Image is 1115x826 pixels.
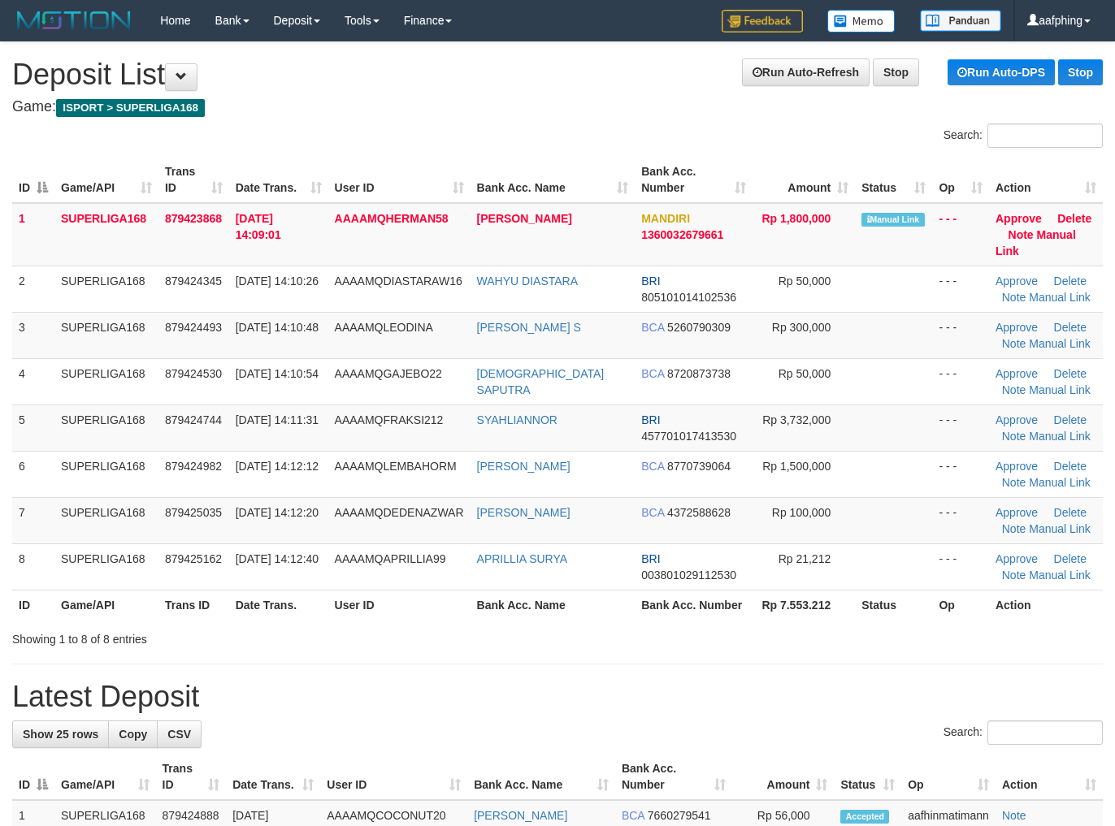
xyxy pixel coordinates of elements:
[1054,506,1087,519] a: Delete
[54,266,158,312] td: SUPERLIGA168
[54,497,158,543] td: SUPERLIGA168
[932,543,989,590] td: - - -
[1058,59,1103,85] a: Stop
[996,413,1038,426] a: Approve
[855,590,932,620] th: Status
[54,358,158,404] td: SUPERLIGA168
[12,266,54,312] td: 2
[1002,383,1026,396] a: Note
[641,228,723,241] span: Copy 1360032679661 to clipboard
[944,123,1103,148] label: Search:
[12,681,1103,713] h1: Latest Deposit
[1002,809,1026,822] a: Note
[236,552,319,565] span: [DATE] 14:12:40
[1009,228,1034,241] a: Note
[54,543,158,590] td: SUPERLIGA168
[477,552,568,565] a: APRILLIA SURYA
[1054,413,1087,426] a: Delete
[335,275,462,288] span: AAAAMQDIASTARAW16
[229,590,328,620] th: Date Trans.
[1029,337,1091,350] a: Manual Link
[667,367,731,380] span: Copy 8720873738 to clipboard
[827,10,896,32] img: Button%20Memo.svg
[641,430,736,443] span: Copy 457701017413530 to clipboard
[1029,383,1091,396] a: Manual Link
[635,157,753,203] th: Bank Acc. Number: activate to sort column ascending
[732,754,835,800] th: Amount: activate to sort column ascending
[54,754,156,800] th: Game/API: activate to sort column ascending
[932,203,989,266] td: - - -
[12,404,54,451] td: 5
[920,10,1001,32] img: panduan.png
[56,99,205,117] span: ISPORT > SUPERLIGA168
[772,321,831,334] span: Rp 300,000
[641,291,736,304] span: Copy 805101014102536 to clipboard
[12,157,54,203] th: ID: activate to sort column descending
[1029,569,1091,582] a: Manual Link
[335,367,442,380] span: AAAAMQGAJEBO22
[761,212,831,225] span: Rp 1,800,000
[779,275,831,288] span: Rp 50,000
[236,413,319,426] span: [DATE] 14:11:31
[1002,430,1026,443] a: Note
[54,157,158,203] th: Game/API: activate to sort column ascending
[12,543,54,590] td: 8
[335,321,433,334] span: AAAAMQLEODINA
[320,754,467,800] th: User ID: activate to sort column ascending
[641,552,660,565] span: BRI
[12,58,1103,91] h1: Deposit List
[901,754,996,800] th: Op: activate to sort column ascending
[1057,212,1091,225] a: Delete
[12,8,136,32] img: MOTION_logo.png
[236,460,319,473] span: [DATE] 14:12:12
[474,809,567,822] a: [PERSON_NAME]
[335,413,444,426] span: AAAAMQFRAKSI212
[615,754,732,800] th: Bank Acc. Number: activate to sort column ascending
[165,460,222,473] span: 879424982
[467,754,615,800] th: Bank Acc. Name: activate to sort column ascending
[641,569,736,582] span: Copy 003801029112530 to clipboard
[165,552,222,565] span: 879425162
[335,552,446,565] span: AAAAMQAPRILLIA99
[477,506,571,519] a: [PERSON_NAME]
[996,552,1038,565] a: Approve
[855,157,932,203] th: Status: activate to sort column ascending
[641,460,664,473] span: BCA
[996,506,1038,519] a: Approve
[54,590,158,620] th: Game/API
[165,321,222,334] span: 879424493
[477,460,571,473] a: [PERSON_NAME]
[1054,321,1087,334] a: Delete
[667,506,731,519] span: Copy 4372588628 to clipboard
[236,275,319,288] span: [DATE] 14:10:26
[12,358,54,404] td: 4
[328,590,471,620] th: User ID
[861,213,924,227] span: Manually Linked
[167,728,191,741] span: CSV
[226,754,320,800] th: Date Trans.: activate to sort column ascending
[932,497,989,543] td: - - -
[165,367,222,380] span: 879424530
[477,321,581,334] a: [PERSON_NAME] S
[236,367,319,380] span: [DATE] 14:10:54
[635,590,753,620] th: Bank Acc. Number
[996,754,1103,800] th: Action: activate to sort column ascending
[1029,430,1091,443] a: Manual Link
[236,321,319,334] span: [DATE] 14:10:48
[996,321,1038,334] a: Approve
[328,157,471,203] th: User ID: activate to sort column ascending
[1054,460,1087,473] a: Delete
[779,367,831,380] span: Rp 50,000
[119,728,147,741] span: Copy
[12,99,1103,115] h4: Game:
[622,809,644,822] span: BCA
[335,506,464,519] span: AAAAMQDEDENAZWAR
[236,212,281,241] span: [DATE] 14:09:01
[157,720,202,748] a: CSV
[1054,275,1087,288] a: Delete
[987,123,1103,148] input: Search:
[667,321,731,334] span: Copy 5260790309 to clipboard
[753,157,855,203] th: Amount: activate to sort column ascending
[156,754,227,800] th: Trans ID: activate to sort column ascending
[54,404,158,451] td: SUPERLIGA168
